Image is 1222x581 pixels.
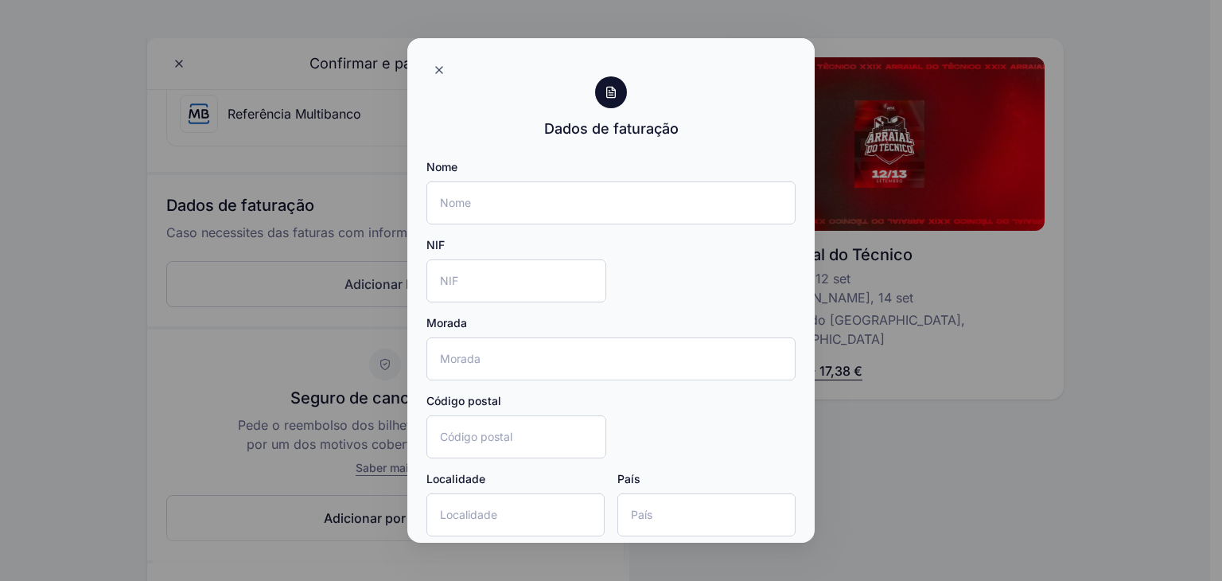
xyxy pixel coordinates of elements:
[426,315,467,331] label: Morada
[617,493,796,536] input: País
[426,237,445,253] label: NIF
[426,337,796,380] input: Morada
[426,493,605,536] input: Localidade
[426,415,606,458] input: Código postal
[426,159,457,175] label: Nome
[426,471,485,487] label: Localidade
[426,259,606,302] input: NIF
[617,471,640,487] label: País
[544,118,679,140] div: Dados de faturação
[426,181,796,224] input: Nome
[426,393,501,409] label: Código postal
